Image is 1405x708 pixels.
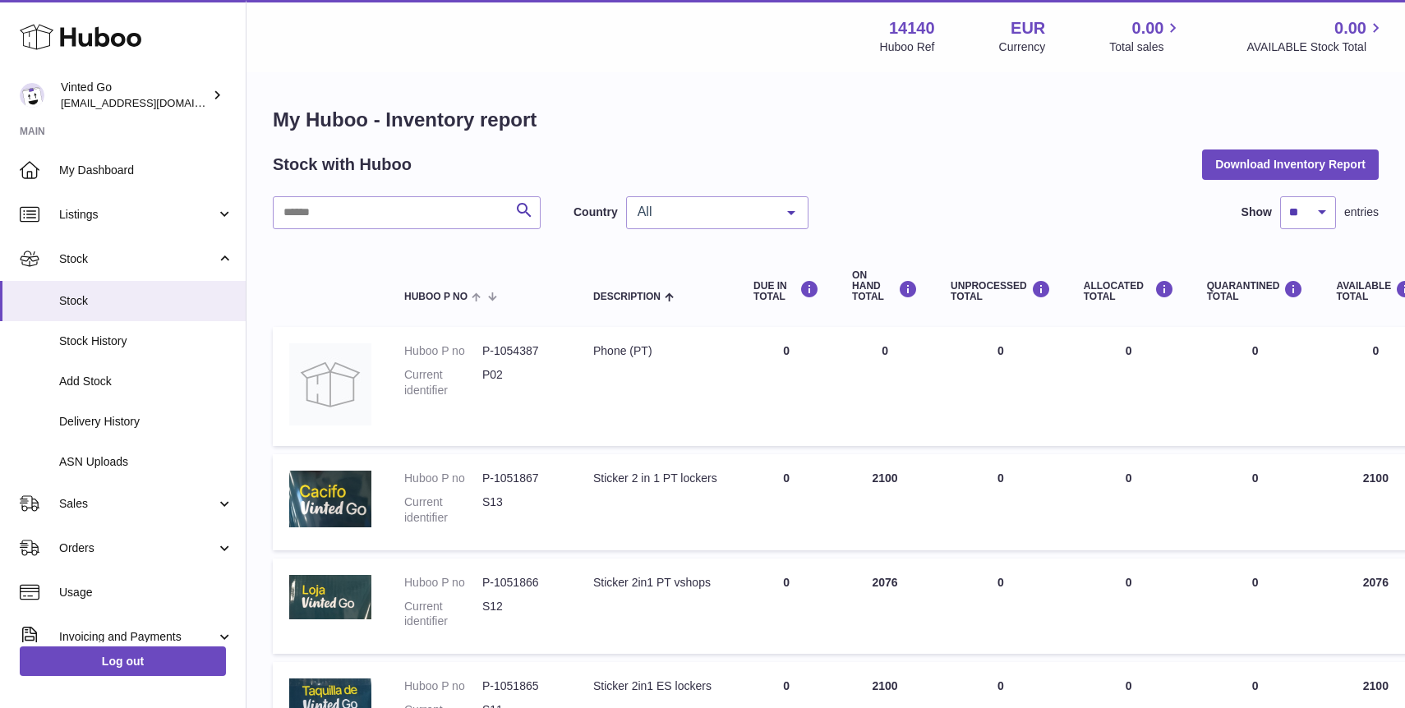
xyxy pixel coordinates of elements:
td: 0 [737,559,836,655]
div: Sticker 2in1 ES lockers [593,678,721,694]
a: 0.00 Total sales [1109,17,1182,55]
td: 0 [934,327,1067,446]
img: giedre.bartusyte@vinted.com [20,83,44,108]
div: Vinted Go [61,80,209,111]
span: Delivery History [59,414,233,430]
span: [EMAIL_ADDRESS][DOMAIN_NAME] [61,96,242,109]
td: 0 [1067,559,1191,655]
span: AVAILABLE Stock Total [1246,39,1385,55]
label: Show [1241,205,1272,220]
a: Log out [20,646,226,676]
span: Add Stock [59,374,233,389]
span: 0 [1252,679,1259,692]
span: 0.00 [1132,17,1164,39]
h2: Stock with Huboo [273,154,412,176]
span: Stock [59,251,216,267]
dt: Current identifier [404,367,482,398]
strong: EUR [1011,17,1045,39]
span: Stock [59,293,233,309]
dd: P-1054387 [482,343,560,359]
span: Listings [59,207,216,223]
div: DUE IN TOTAL [753,280,819,302]
td: 2076 [836,559,934,655]
div: Sticker 2in1 PT vshops [593,575,721,591]
span: Usage [59,585,233,600]
td: 2100 [836,454,934,550]
dd: P-1051866 [482,575,560,591]
span: All [633,204,775,220]
span: 0 [1252,344,1259,357]
td: 0 [1067,454,1191,550]
dt: Huboo P no [404,678,482,694]
dt: Huboo P no [404,575,482,591]
span: Total sales [1109,39,1182,55]
dt: Huboo P no [404,343,482,359]
div: Phone (PT) [593,343,721,359]
span: Stock History [59,333,233,349]
dd: S13 [482,494,560,526]
div: Huboo Ref [880,39,935,55]
div: ON HAND Total [852,270,918,303]
div: Currency [999,39,1046,55]
label: Country [574,205,618,220]
span: 0 [1252,576,1259,589]
dt: Huboo P no [404,471,482,486]
td: 0 [934,454,1067,550]
span: 0 [1252,471,1259,485]
dt: Current identifier [404,599,482,630]
h1: My Huboo - Inventory report [273,107,1379,133]
img: product image [289,471,371,527]
td: 0 [1067,327,1191,446]
div: ALLOCATED Total [1084,280,1174,302]
div: QUARANTINED Total [1207,280,1304,302]
span: Description [593,292,661,302]
td: 0 [934,559,1067,655]
dt: Current identifier [404,494,482,526]
span: Huboo P no [404,292,468,302]
span: ASN Uploads [59,454,233,470]
span: Invoicing and Payments [59,629,216,645]
dd: S12 [482,599,560,630]
a: 0.00 AVAILABLE Stock Total [1246,17,1385,55]
span: 0.00 [1334,17,1366,39]
td: 0 [737,327,836,446]
span: Sales [59,496,216,512]
dd: P-1051867 [482,471,560,486]
img: product image [289,575,371,619]
td: 0 [737,454,836,550]
span: Orders [59,540,216,556]
span: My Dashboard [59,163,233,178]
strong: 14140 [889,17,935,39]
button: Download Inventory Report [1202,149,1379,179]
div: Sticker 2 in 1 PT lockers [593,471,721,486]
dd: P-1051865 [482,678,560,694]
div: UNPROCESSED Total [951,280,1051,302]
span: entries [1344,205,1379,220]
img: product image [289,343,371,425]
dd: P02 [482,367,560,398]
td: 0 [836,327,934,446]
